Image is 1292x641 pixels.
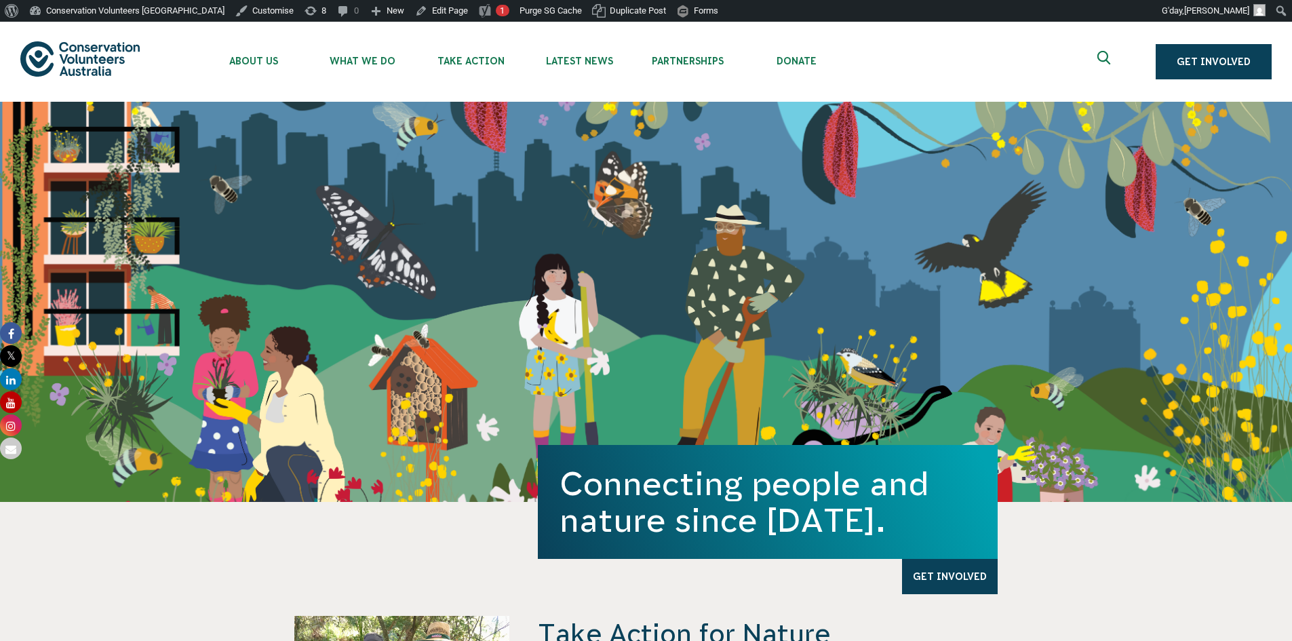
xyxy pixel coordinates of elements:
h1: Connecting people and nature since [DATE]. [560,465,976,539]
span: 1 [500,5,505,16]
span: Partnerships [633,56,742,66]
span: Expand search box [1097,51,1114,73]
span: About Us [199,56,308,66]
button: Expand search box Close search box [1089,45,1122,78]
span: [PERSON_NAME] [1184,5,1249,16]
li: About Us [199,22,308,102]
li: Take Action [416,22,525,102]
a: Get Involved [902,559,998,594]
span: Donate [742,56,850,66]
span: Take Action [416,56,525,66]
span: What We Do [308,56,416,66]
a: Get Involved [1156,44,1272,79]
li: What We Do [308,22,416,102]
span: Latest News [525,56,633,66]
img: logo.svg [20,41,140,76]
